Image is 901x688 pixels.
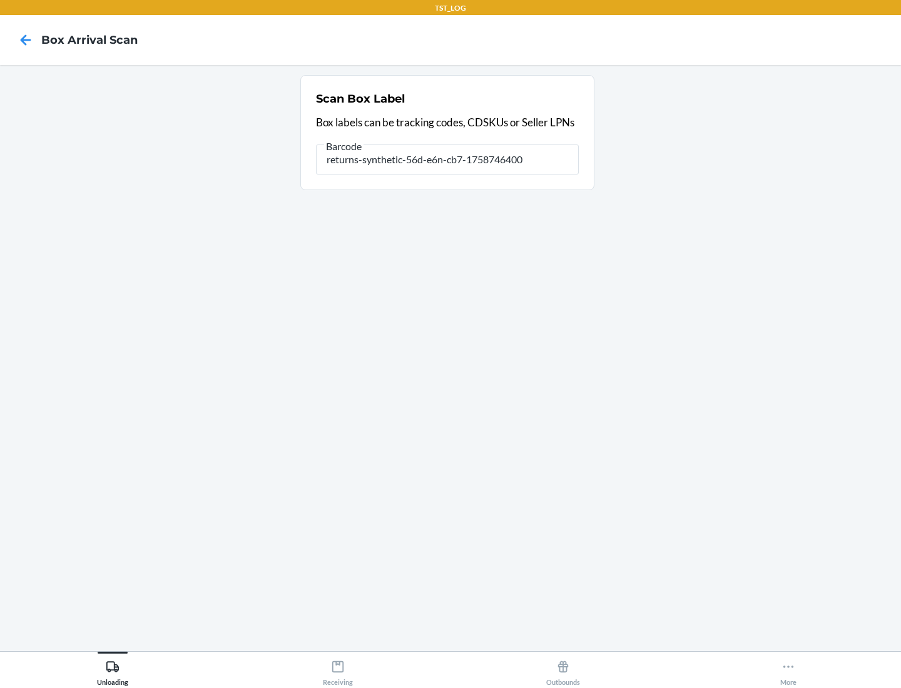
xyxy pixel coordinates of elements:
button: Receiving [225,652,450,686]
button: More [676,652,901,686]
h2: Scan Box Label [316,91,405,107]
p: Box labels can be tracking codes, CDSKUs or Seller LPNs [316,114,579,131]
span: Barcode [324,140,364,153]
div: More [780,655,797,686]
h4: Box Arrival Scan [41,32,138,48]
div: Unloading [97,655,128,686]
div: Receiving [323,655,353,686]
button: Outbounds [450,652,676,686]
p: TST_LOG [435,3,466,14]
input: Barcode [316,144,579,175]
div: Outbounds [546,655,580,686]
